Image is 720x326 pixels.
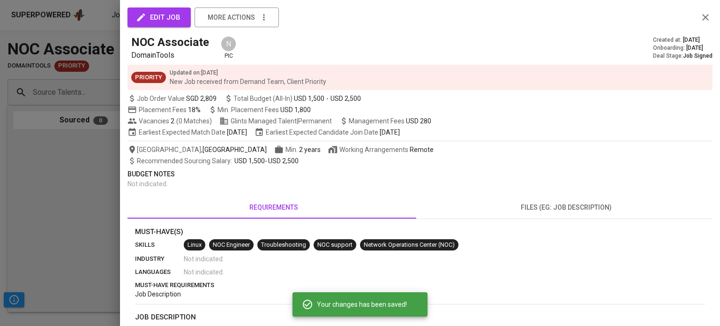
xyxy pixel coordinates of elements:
[217,106,311,114] span: Min. Placement Fees
[131,35,209,50] h5: NOC Associate
[280,106,311,114] span: USD 1,800
[127,169,712,179] p: Budget Notes
[294,94,324,103] span: USD 1,500
[137,156,299,166] span: -
[302,295,407,314] div: Your changes has been saved!
[195,8,279,27] button: more actions
[202,145,267,154] span: [GEOGRAPHIC_DATA]
[184,267,224,277] span: Not indicated .
[184,241,205,250] span: Linux
[139,106,201,114] span: Placement Fees
[131,51,174,60] span: DomainTools
[257,241,310,250] span: Troubleshooting
[683,36,700,44] span: [DATE]
[137,157,233,165] span: Recommended Sourcing Salary :
[224,94,361,103] span: Total Budget (All-In)
[209,241,254,250] span: NOC Engineer
[234,157,265,165] span: USD 1,500
[170,77,326,86] p: New Job received from Demand Team, Client Priority
[127,145,267,154] span: [GEOGRAPHIC_DATA] ,
[138,11,180,23] span: edit job
[135,240,184,250] p: skills
[426,202,707,213] span: files (eg: job description)
[135,281,705,290] p: must-have requirements
[220,36,237,60] div: pic
[314,241,356,250] span: NOC support
[406,117,431,125] span: USD 280
[131,73,166,82] span: Priority
[653,52,712,60] div: Deal Stage :
[127,116,212,126] span: Vacancies ( 0 Matches )
[326,94,329,103] span: -
[208,12,255,23] span: more actions
[186,94,217,103] span: SGD 2,809
[133,202,414,213] span: requirements
[686,44,703,52] span: [DATE]
[410,145,434,154] div: Remote
[380,128,400,137] span: [DATE]
[349,117,431,125] span: Management Fees
[127,94,217,103] span: Job Order Value
[135,312,705,323] p: job description
[135,254,184,264] p: industry
[227,128,247,137] span: [DATE]
[360,241,458,250] span: Network Operations Center (NOC)
[285,146,321,153] span: Min.
[683,53,712,59] span: Job Signed
[328,145,434,154] span: Working Arrangements
[135,290,181,298] span: Job Description
[330,94,361,103] span: USD 2,500
[135,267,184,277] p: languages
[127,8,191,27] button: edit job
[188,106,201,114] span: 18%
[268,157,299,165] span: USD 2,500
[127,180,168,188] span: Not indicated .
[169,116,174,126] span: 2
[184,254,224,264] span: Not indicated .
[653,44,712,52] div: Onboarding :
[135,227,705,237] p: Must-Have(s)
[127,128,247,137] span: Earliest Expected Match Date
[653,36,712,44] div: Created at :
[299,146,321,153] span: 2 years
[220,36,237,52] div: N
[170,68,326,77] p: Updated on : [DATE]
[255,128,400,137] span: Earliest Expected Candidate Join Date
[219,116,332,126] span: Glints Managed Talent | Permanent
